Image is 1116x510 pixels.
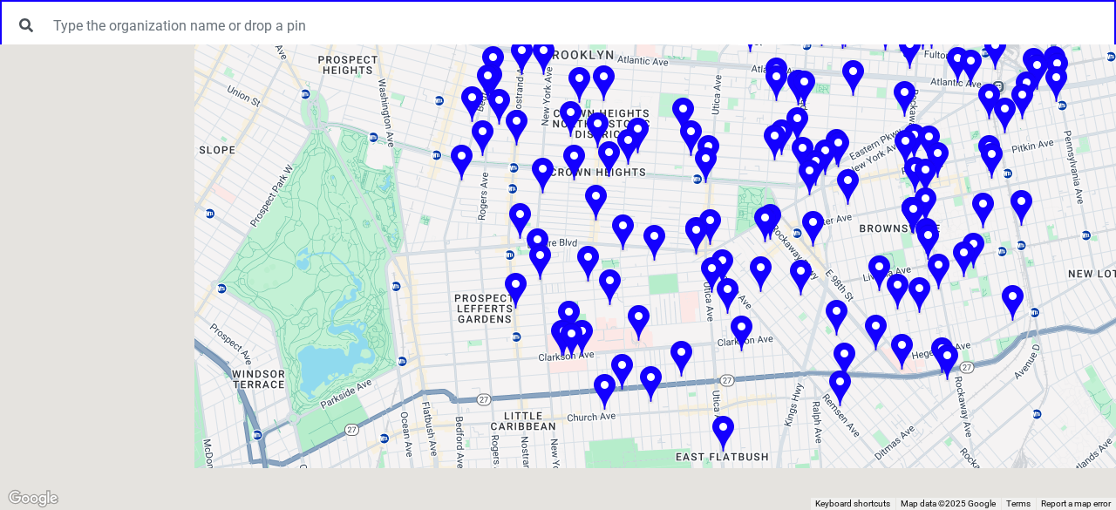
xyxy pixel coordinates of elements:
img: Google [4,487,62,510]
a: Report a map error [1041,499,1111,508]
button: Keyboard shortcuts [815,498,890,510]
span: Map data ©2025 Google [901,499,996,508]
input: Type the organization name or drop a pin [43,9,1107,42]
a: Open this area in Google Maps (opens a new window) [4,487,62,510]
a: Terms (opens in new tab) [1006,499,1031,508]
